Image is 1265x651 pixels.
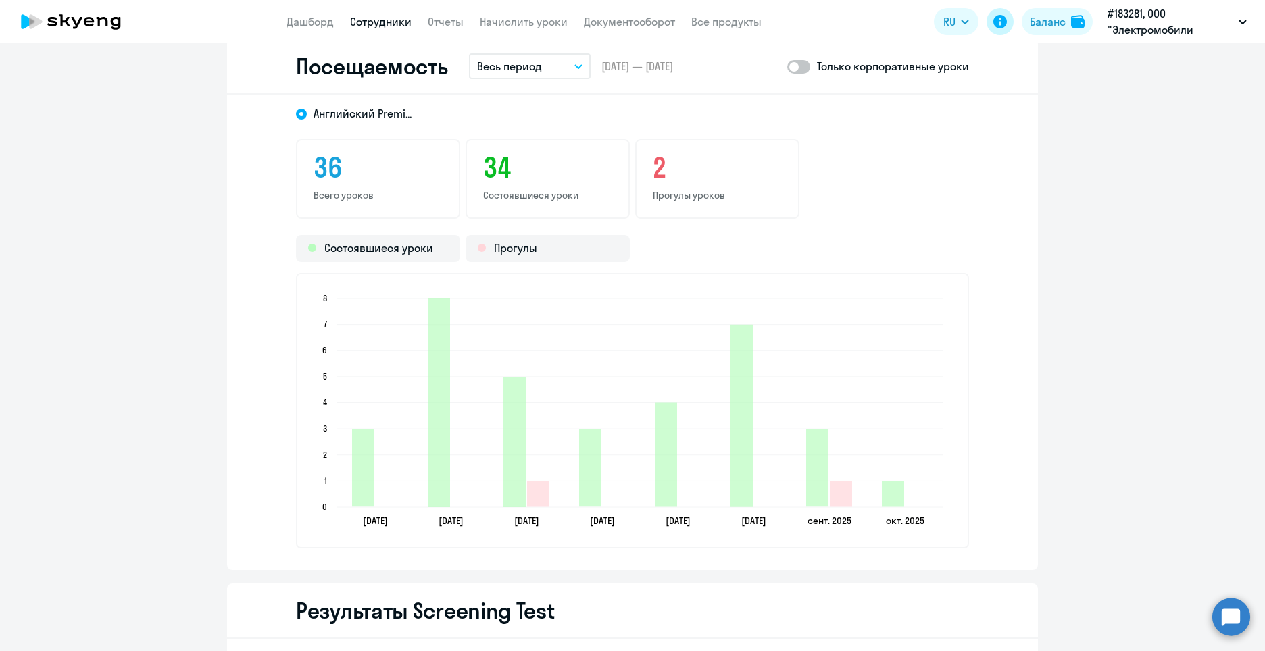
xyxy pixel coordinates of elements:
[934,8,978,35] button: RU
[601,59,673,74] span: [DATE] — [DATE]
[655,403,677,507] path: 2025-07-29T21:00:00.000Z Состоявшиеся уроки 4
[428,298,450,507] path: 2025-04-26T21:00:00.000Z Состоявшиеся уроки 8
[584,15,675,28] a: Документооборот
[428,15,464,28] a: Отчеты
[808,515,851,527] text: сент. 2025
[590,515,615,527] text: [DATE]
[324,475,327,486] text: 1
[666,515,691,527] text: [DATE]
[830,481,852,506] path: 2025-09-02T21:00:00.000Z Прогулы 1
[296,53,447,80] h2: Посещаемость
[483,151,612,184] h3: 34
[943,14,956,30] span: RU
[480,15,568,28] a: Начислить уроки
[363,515,388,527] text: [DATE]
[314,106,415,121] span: Английский Premium
[730,325,753,507] path: 2025-08-26T21:00:00.000Z Состоявшиеся уроки 7
[882,481,904,506] path: 2025-10-07T21:00:00.000Z Состоявшиеся уроки 1
[352,429,374,506] path: 2025-03-29T21:00:00.000Z Состоявшиеся уроки 3
[323,397,327,407] text: 4
[350,15,412,28] a: Сотрудники
[323,371,327,382] text: 5
[323,293,327,303] text: 8
[817,58,969,74] p: Только корпоративные уроки
[466,235,630,262] div: Прогулы
[886,515,924,527] text: окт. 2025
[483,189,612,201] p: Состоявшиеся уроки
[314,189,443,201] p: Всего уроков
[296,235,460,262] div: Состоявшиеся уроки
[503,377,526,507] path: 2025-05-24T21:00:00.000Z Состоявшиеся уроки 5
[477,58,542,74] p: Весь период
[1108,5,1233,38] p: #183281, ООО "Электромобили Мануфэкчуринг Рус"
[691,15,762,28] a: Все продукты
[296,597,555,624] h2: Результаты Screening Test
[653,151,782,184] h3: 2
[322,502,327,512] text: 0
[1101,5,1254,38] button: #183281, ООО "Электромобили Мануфэкчуринг Рус"
[806,429,828,506] path: 2025-09-02T21:00:00.000Z Состоявшиеся уроки 3
[323,450,327,460] text: 2
[1071,15,1085,28] img: balance
[741,515,766,527] text: [DATE]
[323,423,327,434] text: 3
[287,15,334,28] a: Дашборд
[1030,14,1066,30] div: Баланс
[527,481,549,506] path: 2025-05-24T21:00:00.000Z Прогулы 1
[579,429,601,506] path: 2025-06-19T21:00:00.000Z Состоявшиеся уроки 3
[653,189,782,201] p: Прогулы уроков
[439,515,464,527] text: [DATE]
[469,53,591,79] button: Весь период
[322,345,327,355] text: 6
[314,151,443,184] h3: 36
[514,515,539,527] text: [DATE]
[324,319,327,329] text: 7
[1022,8,1093,35] button: Балансbalance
